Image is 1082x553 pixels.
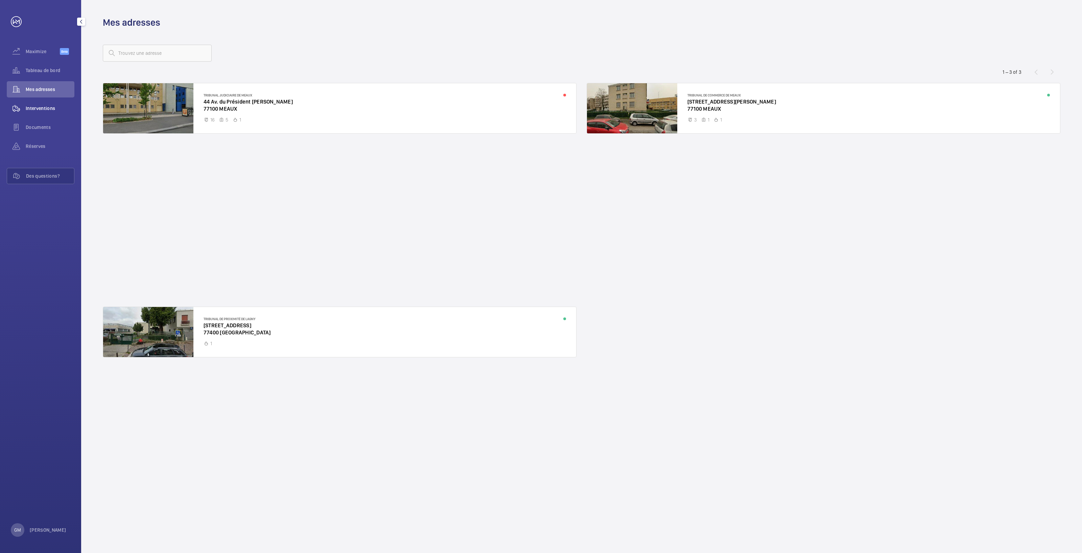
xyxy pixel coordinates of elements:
div: 1 – 3 of 3 [1003,69,1021,75]
input: Trouvez une adresse [103,45,212,62]
span: Réserves [26,143,74,150]
span: Des questions? [26,173,74,179]
span: Tableau de bord [26,67,74,74]
p: GM [14,527,21,533]
p: [PERSON_NAME] [30,527,66,533]
span: Interventions [26,105,74,112]
span: Documents [26,124,74,131]
h1: Mes adresses [103,16,160,29]
span: Maximize [26,48,60,55]
span: Mes adresses [26,86,74,93]
span: Beta [60,48,69,55]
